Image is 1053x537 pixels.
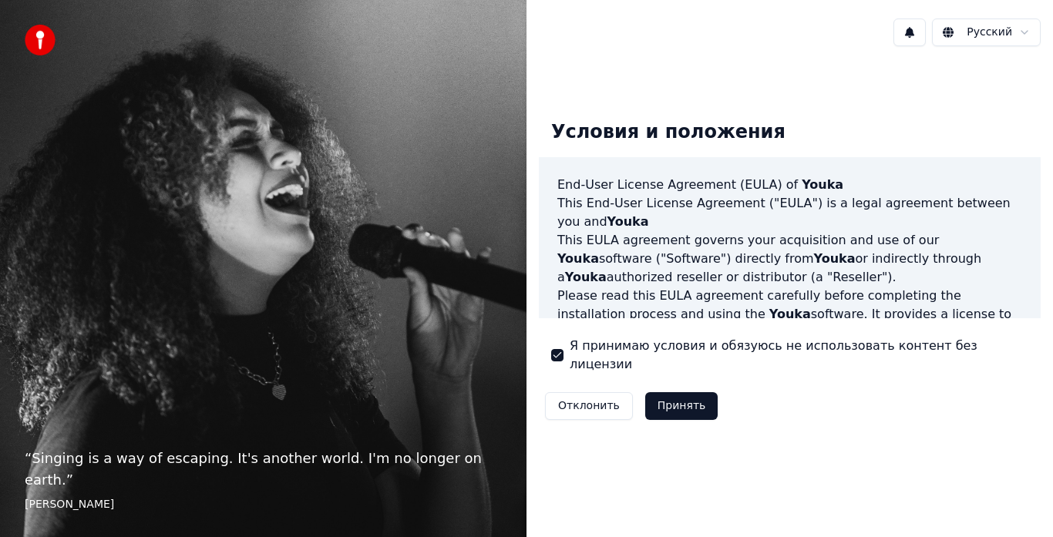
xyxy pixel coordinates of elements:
span: Youka [607,214,649,229]
img: youka [25,25,56,55]
p: “ Singing is a way of escaping. It's another world. I'm no longer on earth. ” [25,448,502,491]
span: Youka [802,177,843,192]
span: Youka [814,251,856,266]
button: Отклонить [545,392,633,420]
label: Я принимаю условия и обязуюсь не использовать контент без лицензии [570,337,1028,374]
h3: End-User License Agreement (EULA) of [557,176,1022,194]
span: Youka [565,270,607,284]
button: Принять [645,392,718,420]
p: This End-User License Agreement ("EULA") is a legal agreement between you and [557,194,1022,231]
p: Please read this EULA agreement carefully before completing the installation process and using th... [557,287,1022,361]
p: This EULA agreement governs your acquisition and use of our software ("Software") directly from o... [557,231,1022,287]
span: Youka [557,251,599,266]
span: Youka [769,307,811,321]
footer: [PERSON_NAME] [25,497,502,512]
div: Условия и положения [539,108,798,157]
